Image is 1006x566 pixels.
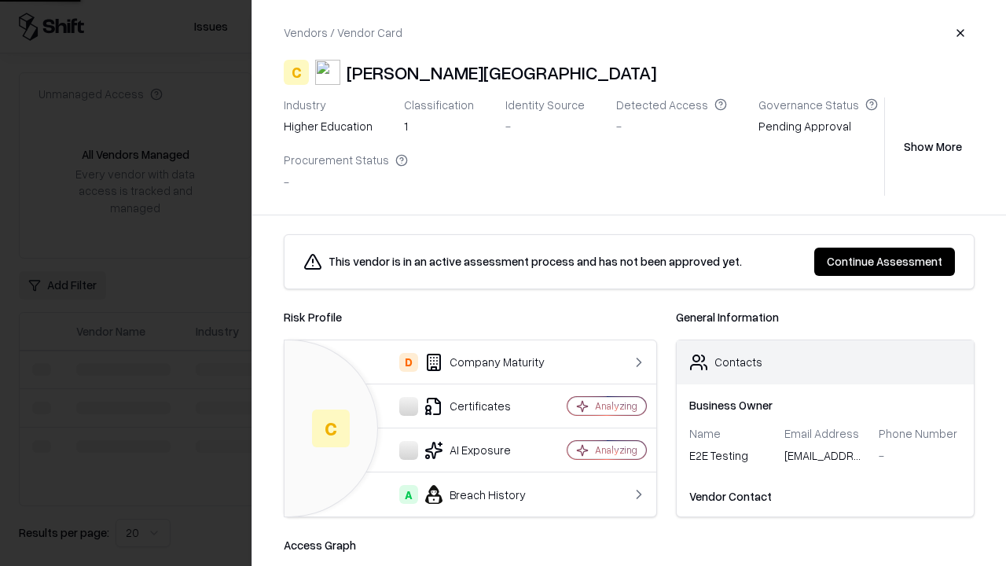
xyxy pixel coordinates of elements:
[297,441,545,460] div: AI Exposure
[297,485,545,504] div: Breach History
[814,248,955,276] button: Continue Assessment
[284,97,373,112] div: Industry
[284,118,373,134] div: higher education
[689,426,772,440] div: Name
[404,118,474,134] div: 1
[399,485,418,504] div: A
[284,24,402,41] div: Vendors / Vendor Card
[676,308,975,327] div: General Information
[399,353,418,372] div: D
[714,354,762,370] div: Contacts
[784,447,867,469] div: [EMAIL_ADDRESS][DOMAIN_NAME]
[689,488,961,505] div: Vendor Contact
[284,60,309,85] div: C
[297,353,545,372] div: Company Maturity
[595,399,637,413] div: Analyzing
[404,97,474,112] div: Classification
[689,397,961,413] div: Business Owner
[329,253,742,270] div: This vendor is in an active assessment process and has not been approved yet.
[315,60,340,85] img: Reichman University
[284,308,657,327] div: Risk Profile
[879,447,961,464] div: -
[758,97,878,112] div: Governance Status
[505,97,585,112] div: Identity Source
[758,118,878,140] div: Pending Approval
[297,397,545,416] div: Certificates
[784,426,867,440] div: Email Address
[284,536,975,555] div: Access Graph
[616,118,727,134] div: -
[616,97,727,112] div: Detected Access
[879,426,961,440] div: Phone Number
[284,153,408,167] div: Procurement Status
[595,443,637,457] div: Analyzing
[891,132,975,160] button: Show More
[505,118,585,134] div: -
[347,60,656,85] div: [PERSON_NAME][GEOGRAPHIC_DATA]
[312,410,350,447] div: C
[284,174,408,190] div: -
[689,447,772,469] div: E2E Testing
